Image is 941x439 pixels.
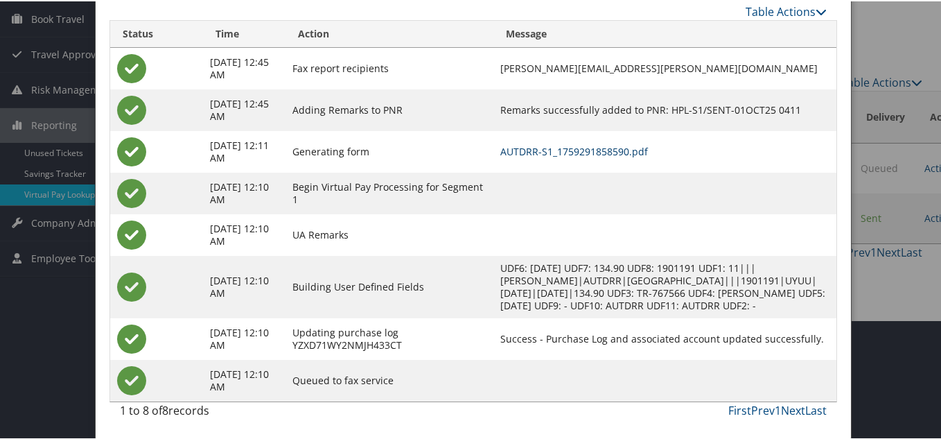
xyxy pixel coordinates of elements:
span: 8 [162,402,168,417]
th: Time: activate to sort column ascending [203,19,285,46]
td: UA Remarks [285,213,493,255]
a: 1 [775,402,781,417]
td: [DATE] 12:11 AM [203,130,285,171]
a: Prev [751,402,775,417]
td: UDF6: [DATE] UDF7: 134.90 UDF8: 1901191 UDF1: 11|||[PERSON_NAME]|AUTDRR|[GEOGRAPHIC_DATA]|||19011... [493,255,837,317]
th: Message: activate to sort column ascending [493,19,837,46]
a: AUTDRR-S1_1759291858590.pdf [500,144,648,157]
td: [DATE] 12:10 AM [203,359,285,400]
td: Fax report recipients [285,46,493,88]
td: [DATE] 12:10 AM [203,171,285,213]
a: Last [805,402,827,417]
th: Status: activate to sort column ascending [110,19,204,46]
td: Building User Defined Fields [285,255,493,317]
a: First [728,402,751,417]
th: Action: activate to sort column ascending [285,19,493,46]
td: Generating form [285,130,493,171]
td: [DATE] 12:10 AM [203,255,285,317]
td: Success - Purchase Log and associated account updated successfully. [493,317,837,359]
td: Adding Remarks to PNR [285,88,493,130]
td: Begin Virtual Pay Processing for Segment 1 [285,171,493,213]
td: [PERSON_NAME][EMAIL_ADDRESS][PERSON_NAME][DOMAIN_NAME] [493,46,837,88]
td: [DATE] 12:10 AM [203,213,285,255]
td: Updating purchase log YZXD71WY2NMJH433CT [285,317,493,359]
td: Remarks successfully added to PNR: HPL-S1/SENT-01OCT25 0411 [493,88,837,130]
div: 1 to 8 of records [120,401,281,424]
td: [DATE] 12:45 AM [203,46,285,88]
td: [DATE] 12:10 AM [203,317,285,359]
td: Queued to fax service [285,359,493,400]
td: [DATE] 12:45 AM [203,88,285,130]
a: Table Actions [746,3,827,18]
a: Next [781,402,805,417]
